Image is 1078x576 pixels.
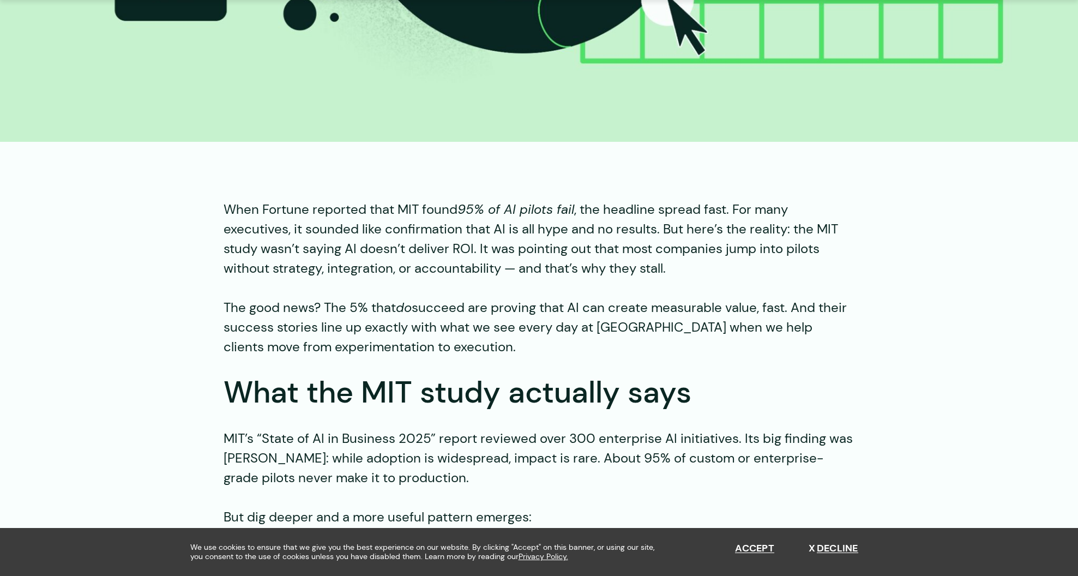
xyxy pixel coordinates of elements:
[224,200,855,278] p: When Fortune reported that MIT found , the headline spread fast. For many executives, it sounded ...
[224,373,855,412] h2: What the MIT study actually says
[190,543,665,561] span: We use cookies to ensure that we give you the best experience on our website. By clicking "Accept...
[396,299,412,316] em: do
[519,552,568,561] a: Privacy Policy.
[809,543,858,555] button: Decline
[224,429,855,488] p: MIT’s “State of AI in Business 2025” report reviewed over 300 enterprise AI initiatives. Its big ...
[224,298,855,357] p: The good news? The 5% that succeed are proving that AI can create measurable value, fast. And the...
[735,543,774,555] button: Accept
[457,201,574,218] em: 95% of AI pilots fail
[224,507,855,527] p: But dig deeper and a more useful pattern emerges:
